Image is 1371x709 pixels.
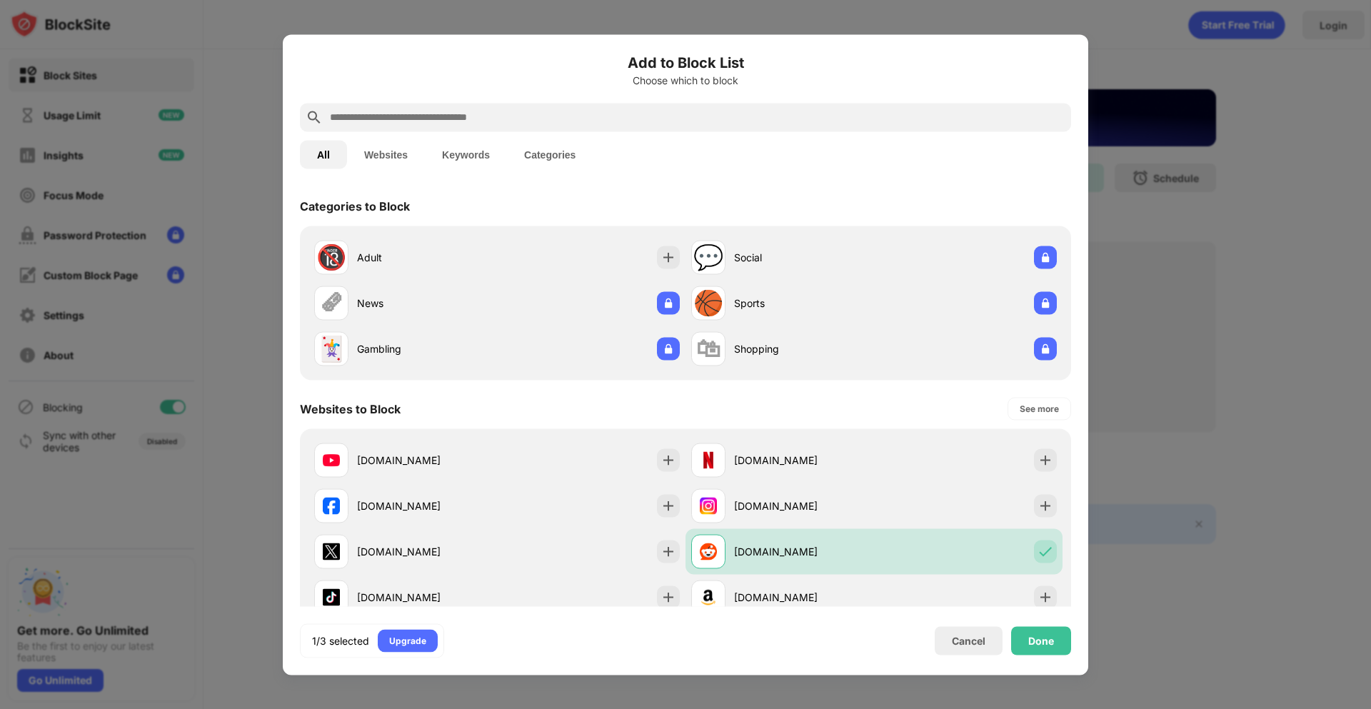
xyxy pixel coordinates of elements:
[357,341,497,356] div: Gambling
[734,498,874,513] div: [DOMAIN_NAME]
[696,334,720,363] div: 🛍
[952,635,985,647] div: Cancel
[357,498,497,513] div: [DOMAIN_NAME]
[300,198,410,213] div: Categories to Block
[357,296,497,311] div: News
[734,590,874,605] div: [DOMAIN_NAME]
[323,588,340,605] img: favicons
[323,451,340,468] img: favicons
[734,296,874,311] div: Sports
[425,140,507,169] button: Keywords
[300,140,347,169] button: All
[507,140,593,169] button: Categories
[357,590,497,605] div: [DOMAIN_NAME]
[316,334,346,363] div: 🃏
[357,250,497,265] div: Adult
[700,497,717,514] img: favicons
[734,453,874,468] div: [DOMAIN_NAME]
[300,401,401,416] div: Websites to Block
[734,544,874,559] div: [DOMAIN_NAME]
[389,633,426,648] div: Upgrade
[347,140,425,169] button: Websites
[316,243,346,272] div: 🔞
[312,633,369,648] div: 1/3 selected
[700,588,717,605] img: favicons
[319,288,343,318] div: 🗞
[357,453,497,468] div: [DOMAIN_NAME]
[323,497,340,514] img: favicons
[693,288,723,318] div: 🏀
[700,543,717,560] img: favicons
[1028,635,1054,646] div: Done
[306,109,323,126] img: search.svg
[300,51,1071,73] h6: Add to Block List
[300,74,1071,86] div: Choose which to block
[700,451,717,468] img: favicons
[323,543,340,560] img: favicons
[357,544,497,559] div: [DOMAIN_NAME]
[734,341,874,356] div: Shopping
[734,250,874,265] div: Social
[693,243,723,272] div: 💬
[1020,401,1059,416] div: See more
